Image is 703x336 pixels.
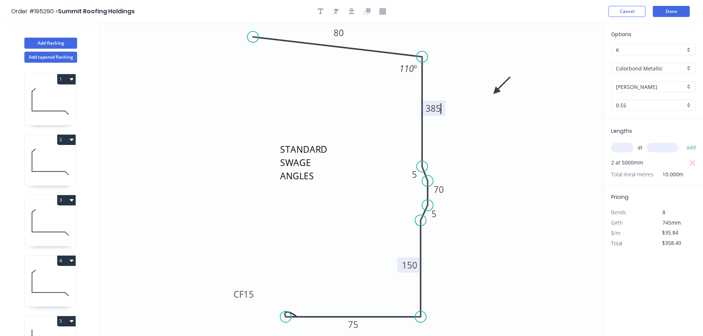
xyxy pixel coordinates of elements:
span: 745mm [662,219,681,226]
input: Material [616,65,685,72]
tspan: 5 [431,208,437,220]
tspan: 110 [399,62,414,75]
span: 8 [662,209,665,216]
button: 1 [57,74,76,84]
span: Bends [611,209,626,216]
tspan: º [414,62,417,75]
button: Cancel [609,6,645,17]
span: Pricing [611,193,628,201]
button: Done [653,6,690,17]
span: 10.000m [654,169,683,180]
button: 5 [57,316,76,326]
tspan: 5 [412,168,417,180]
button: Add flashing [24,38,77,49]
span: $/m [611,229,620,236]
tspan: 15 [244,288,254,300]
span: Lengths [611,127,632,135]
tspan: 150 [402,259,417,271]
textarea: STANDARD SWAGE ANGLES [279,142,338,191]
span: Options [611,31,631,38]
button: 2 [57,135,76,145]
tspan: CF [234,288,244,300]
button: Add tapered flashing [24,52,77,63]
button: 4 [57,256,76,266]
input: Colour [616,83,685,91]
span: Girth [611,219,623,226]
tspan: 80 [334,27,344,39]
span: Summit Roofing Holdings [58,7,135,15]
input: Thickness [616,101,685,109]
input: Price level [616,46,685,54]
span: Total lineal metres [611,169,654,180]
button: 3 [57,195,76,205]
span: 2 at 5000mm [611,157,643,168]
tspan: 75 [348,318,358,330]
button: add [683,141,700,154]
span: at [638,142,642,153]
span: Total [611,240,622,247]
span: Order #195290 > [11,7,58,15]
tspan: 70 [434,183,444,195]
tspan: 385 [425,102,441,114]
